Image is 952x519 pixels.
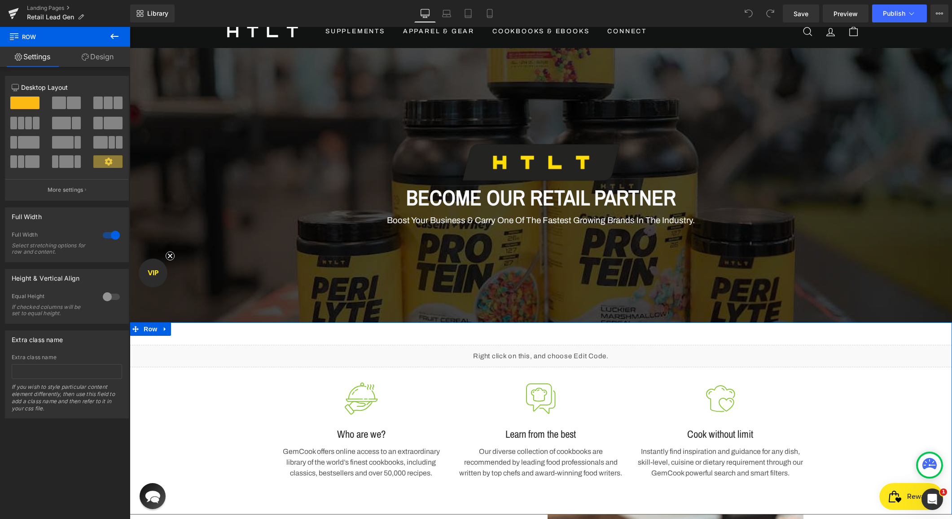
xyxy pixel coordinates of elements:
[573,354,609,390] img: Cook without limit
[27,13,74,21] span: Retail Lead Gen
[36,224,45,233] button: Close teaser
[12,331,63,343] div: Extra class name
[479,4,500,22] a: Mobile
[12,383,122,418] div: If you wish to style particular content element differently, then use this field to add a class n...
[12,242,92,255] div: Select stretching options for row and content.
[65,47,130,67] a: Design
[18,241,29,251] span: VIP
[12,83,122,92] p: Desktop Layout
[130,4,175,22] a: New Library
[508,419,674,452] p: Instantly find inspiration and guidance for any dish, skill-level, cuisine or dietary requirement...
[823,4,869,22] a: Preview
[147,9,168,18] span: Library
[12,293,94,302] div: Equal Height
[149,419,315,452] p: GemCook offers online access to an extraordinary library of the world’s finest cookbooks, includi...
[414,4,436,22] a: Desktop
[834,9,858,18] span: Preview
[27,4,130,12] a: Landing Pages
[12,295,30,309] span: Row
[930,4,948,22] button: More
[9,232,38,260] div: VIPClose teaser
[872,4,927,22] button: Publish
[508,400,674,414] h4: Cook without limit
[9,27,99,47] span: Row
[12,354,122,361] div: Extra class name
[457,4,479,22] a: Tablet
[393,354,429,390] img: Learn from the best
[193,188,629,199] p: Boost Your Business & Carry One Of The Fastest Growing Brands In The Industry.
[30,295,41,309] a: Expand / Collapse
[12,304,92,317] div: If checked columns will be set to equal height.
[436,4,457,22] a: Laptop
[276,156,546,185] span: BECOME OUR RETAIL PARTNER
[750,456,813,483] iframe: Button to open loyalty program pop-up
[940,488,947,496] span: 1
[5,179,128,200] button: More settings
[328,419,494,452] p: Our diverse collection of cookbooks are recommended by leading food professionals and written by ...
[328,400,494,414] h4: Learn from the best
[740,4,758,22] button: Undo
[48,186,83,194] p: More settings
[12,231,94,241] div: Full Width
[761,4,779,22] button: Redo
[149,400,315,414] h4: Who are we?
[10,456,36,482] div: Chat widget toggle
[214,354,250,390] img: Who are we?
[12,269,79,282] div: Height & Vertical Align
[12,208,42,220] div: Full Width
[921,488,943,510] iframe: Intercom live chat
[794,9,808,18] span: Save
[883,10,905,17] span: Publish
